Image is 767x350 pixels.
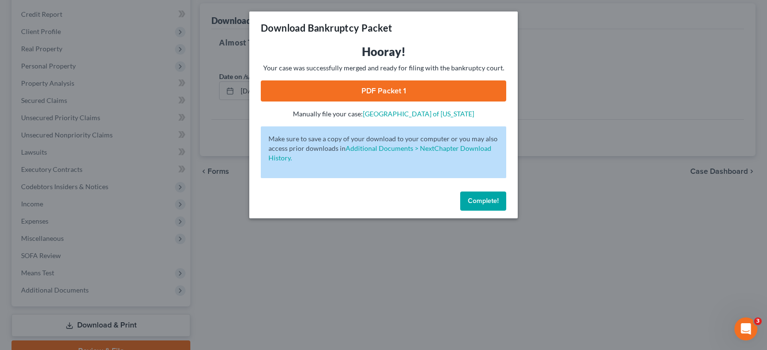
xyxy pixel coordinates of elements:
[261,63,506,73] p: Your case was successfully merged and ready for filing with the bankruptcy court.
[460,192,506,211] button: Complete!
[268,134,499,163] p: Make sure to save a copy of your download to your computer or you may also access prior downloads in
[261,109,506,119] p: Manually file your case:
[261,21,392,34] h3: Download Bankruptcy Packet
[261,44,506,59] h3: Hooray!
[261,80,506,102] a: PDF Packet 1
[468,197,499,205] span: Complete!
[754,317,762,325] span: 3
[734,317,757,340] iframe: Intercom live chat
[363,110,474,118] a: [GEOGRAPHIC_DATA] of [US_STATE]
[268,144,491,162] a: Additional Documents > NextChapter Download History.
